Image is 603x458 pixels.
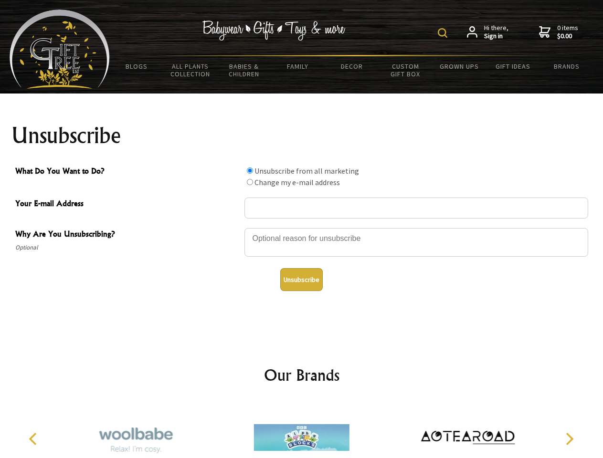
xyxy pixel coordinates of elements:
[10,10,110,89] img: Babyware - Gifts - Toys and more...
[540,56,594,76] a: Brands
[15,242,240,253] span: Optional
[247,179,253,185] input: What Do You Want to Do?
[254,177,340,187] label: Change my e-mail address
[486,56,540,76] a: Gift Ideas
[24,428,45,449] button: Previous
[217,56,271,84] a: Babies & Children
[557,23,578,41] span: 0 items
[432,56,486,76] a: Grown Ups
[202,21,346,41] img: Babywear - Gifts - Toys & more
[15,198,240,211] span: Your E-mail Address
[244,198,588,219] input: Your E-mail Address
[19,364,584,386] h2: Our Brands
[110,56,164,76] a: BLOGS
[244,228,588,257] textarea: Why Are You Unsubscribing?
[11,124,592,147] h1: Unsubscribe
[247,167,253,174] input: What Do You Want to Do?
[379,56,433,84] a: Custom Gift Box
[15,228,240,242] span: Why Are You Unsubscribing?
[557,32,578,41] strong: $0.00
[438,28,447,38] img: product search
[271,56,325,76] a: Family
[15,165,240,179] span: What Do You Want to Do?
[539,24,578,41] a: 0 items$0.00
[164,56,218,84] a: All Plants Collection
[559,428,580,449] button: Next
[484,32,508,41] strong: Sign in
[280,268,323,291] button: Unsubscribe
[467,24,508,41] a: Hi there,Sign in
[254,166,359,176] label: Unsubscribe from all marketing
[325,56,379,76] a: Decor
[484,24,508,41] span: Hi there,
